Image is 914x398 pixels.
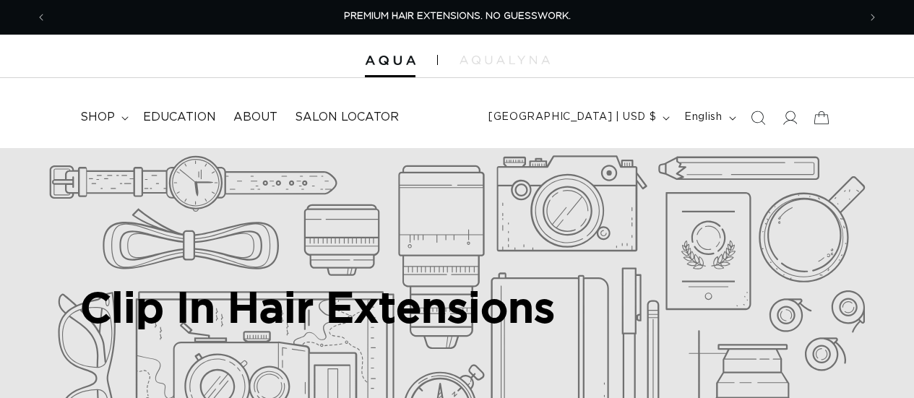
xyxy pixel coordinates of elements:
span: About [233,110,277,125]
img: aqualyna.com [460,56,550,64]
span: PREMIUM HAIR EXTENSIONS. NO GUESSWORK. [344,12,571,21]
span: shop [80,110,115,125]
a: Salon Locator [286,101,408,134]
button: English [676,104,741,131]
span: [GEOGRAPHIC_DATA] | USD $ [488,110,656,125]
a: About [225,101,286,134]
button: [GEOGRAPHIC_DATA] | USD $ [480,104,676,131]
summary: Search [742,102,774,134]
summary: shop [72,101,134,134]
button: Next announcement [857,4,889,31]
button: Previous announcement [25,4,57,31]
a: Education [134,101,225,134]
h2: Clip In Hair Extensions [80,282,555,332]
span: Salon Locator [295,110,399,125]
span: Education [143,110,216,125]
img: Aqua Hair Extensions [365,56,415,66]
span: English [684,110,722,125]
